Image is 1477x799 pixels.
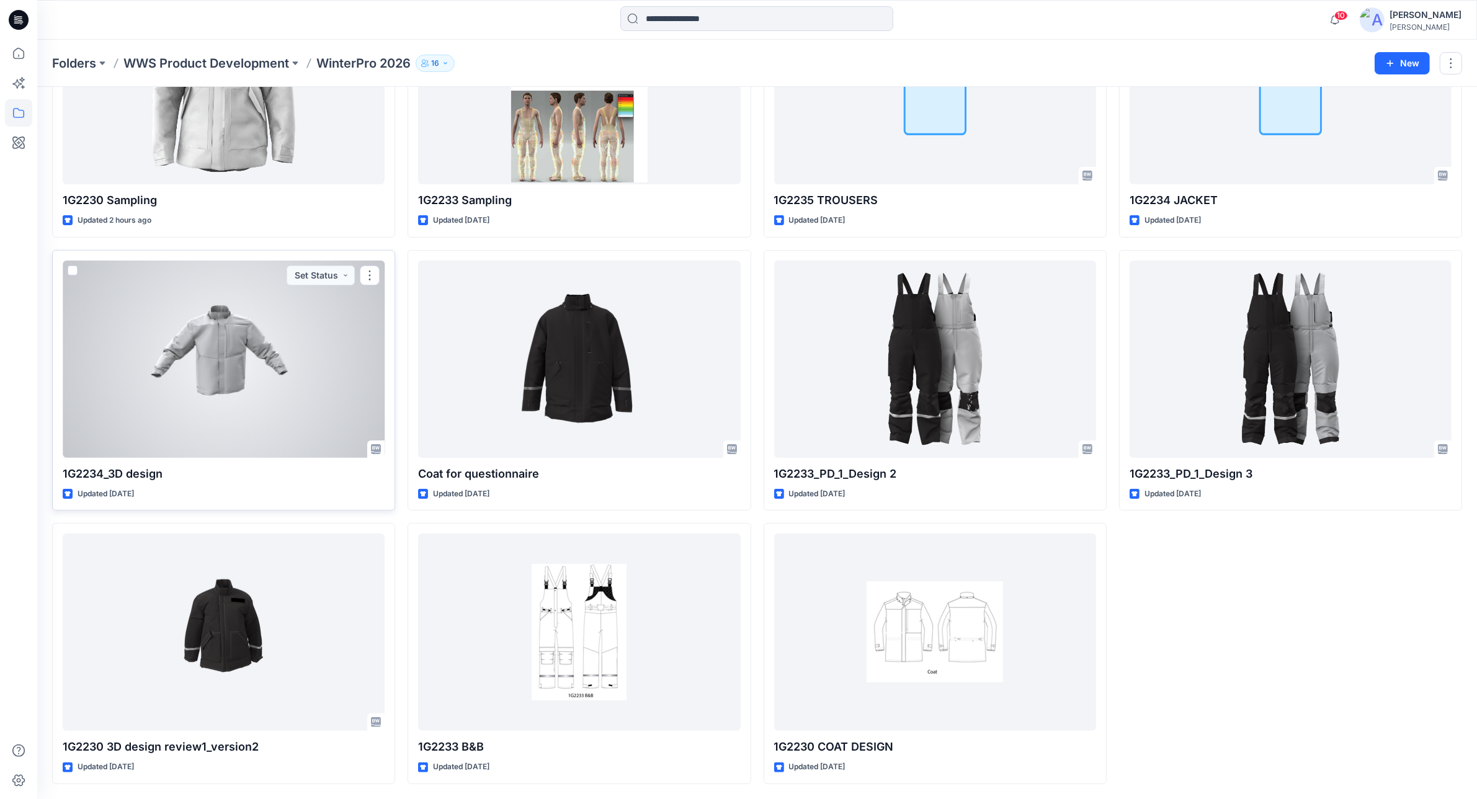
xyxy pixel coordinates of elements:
[774,261,1096,458] a: 1G2233_PD_1_Design 2
[433,761,489,774] p: Updated [DATE]
[1145,488,1201,501] p: Updated [DATE]
[774,738,1096,756] p: 1G2230 COAT DESIGN
[433,214,489,227] p: Updated [DATE]
[63,465,385,483] p: 1G2234_3D design
[1375,52,1430,74] button: New
[78,214,151,227] p: Updated 2 hours ago
[774,465,1096,483] p: 1G2233_PD_1_Design 2
[416,55,455,72] button: 16
[789,761,846,774] p: Updated [DATE]
[433,488,489,501] p: Updated [DATE]
[123,55,289,72] a: WWS Product Development
[774,192,1096,209] p: 1G2235 TROUSERS
[418,261,740,458] a: Coat for questionnaire
[418,533,740,731] a: 1G2233 B&B
[78,488,134,501] p: Updated [DATE]
[1360,7,1385,32] img: avatar
[1334,11,1348,20] span: 10
[78,761,134,774] p: Updated [DATE]
[774,533,1096,731] a: 1G2230 COAT DESIGN
[1130,192,1452,209] p: 1G2234 JACKET
[63,261,385,458] a: 1G2234_3D design
[418,192,740,209] p: 1G2233 Sampling
[789,214,846,227] p: Updated [DATE]
[63,533,385,731] a: 1G2230 3D design review1_version2
[1130,261,1452,458] a: 1G2233_PD_1_Design 3
[1390,7,1461,22] div: [PERSON_NAME]
[789,488,846,501] p: Updated [DATE]
[52,55,96,72] a: Folders
[63,738,385,756] p: 1G2230 3D design review1_version2
[63,192,385,209] p: 1G2230 Sampling
[1390,22,1461,32] div: [PERSON_NAME]
[431,56,439,70] p: 16
[418,465,740,483] p: Coat for questionnaire
[1145,214,1201,227] p: Updated [DATE]
[316,55,411,72] p: WinterPro 2026
[1130,465,1452,483] p: 1G2233_PD_1_Design 3
[418,738,740,756] p: 1G2233 B&B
